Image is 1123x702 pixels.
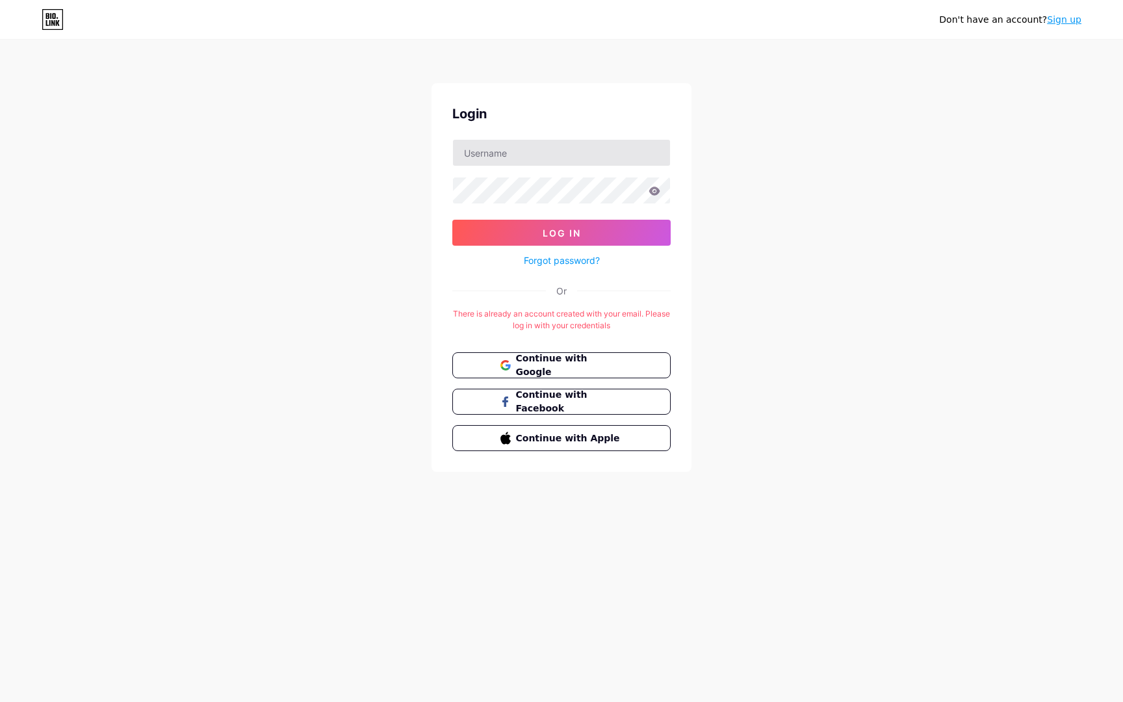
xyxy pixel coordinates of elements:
[452,104,671,123] div: Login
[516,388,623,415] span: Continue with Facebook
[452,308,671,331] div: There is already an account created with your email. Please log in with your credentials
[524,253,600,267] a: Forgot password?
[453,140,670,166] input: Username
[452,352,671,378] button: Continue with Google
[516,352,623,379] span: Continue with Google
[1047,14,1081,25] a: Sign up
[452,425,671,451] button: Continue with Apple
[939,13,1081,27] div: Don't have an account?
[452,220,671,246] button: Log In
[556,284,567,298] div: Or
[516,432,623,445] span: Continue with Apple
[452,389,671,415] button: Continue with Facebook
[543,227,581,239] span: Log In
